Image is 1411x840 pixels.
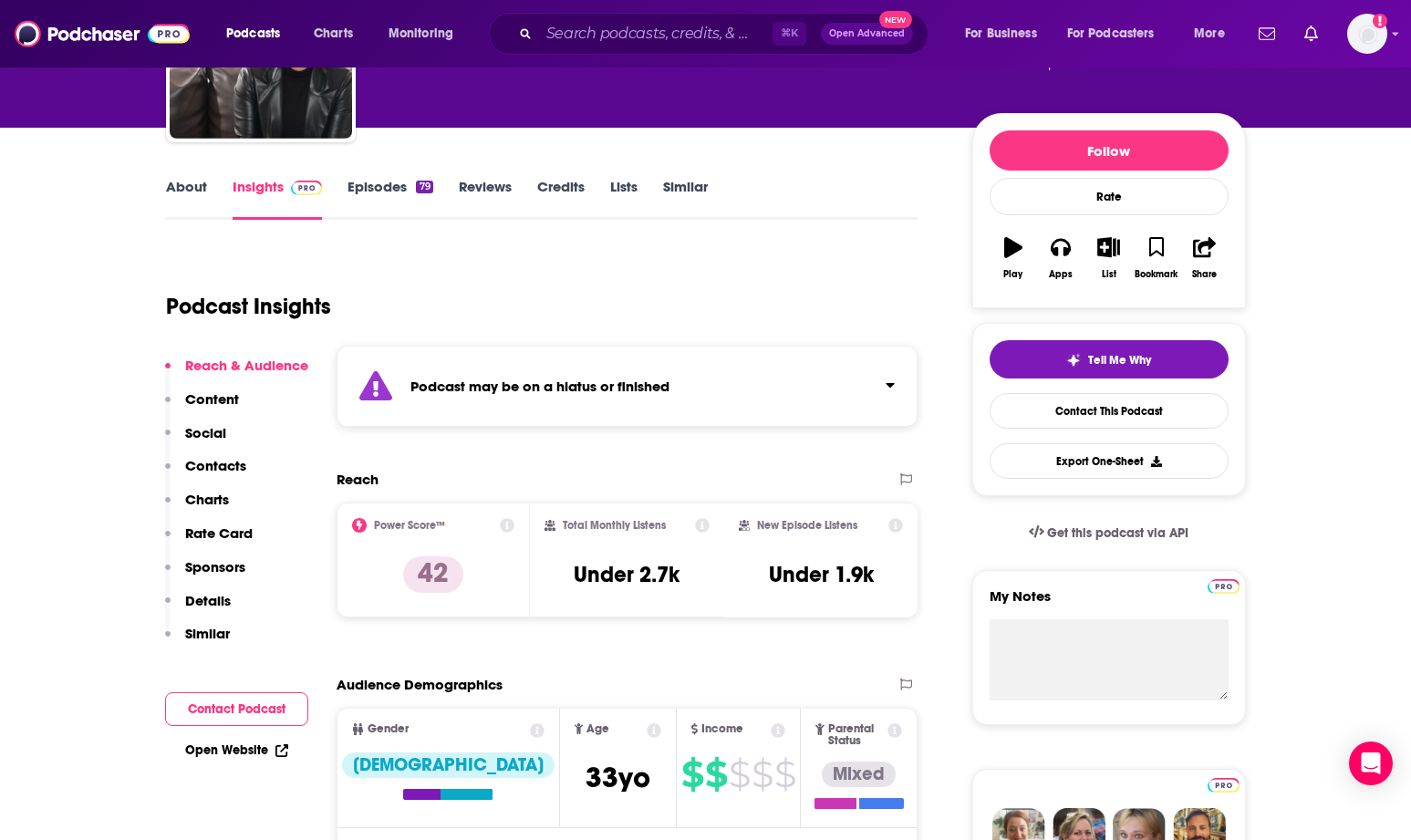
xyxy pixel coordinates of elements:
span: $ [681,760,703,789]
h2: Reach [337,471,379,488]
a: Credits [537,178,585,220]
h3: Under 1.9k [769,561,874,588]
p: Content [185,390,239,408]
p: Contacts [185,457,246,474]
span: Age [586,723,609,735]
button: tell me why sparkleTell Me Why [990,340,1229,379]
button: Show profile menu [1347,14,1387,54]
span: Open Advanced [829,29,905,38]
a: Show notifications dropdown [1297,18,1325,49]
span: More [1194,21,1225,47]
div: Open Intercom Messenger [1349,741,1393,785]
h2: Total Monthly Listens [563,519,666,532]
p: 42 [403,556,463,593]
strong: Podcast may be on a hiatus or finished [410,378,669,395]
span: 33 yo [586,760,650,795]
div: [DEMOGRAPHIC_DATA] [342,752,555,778]
span: Monitoring [389,21,453,47]
button: Details [165,592,231,626]
p: Rate Card [185,524,253,542]
button: Contacts [165,457,246,491]
a: About [166,178,207,220]
a: Charts [302,19,364,48]
div: Play [1003,269,1022,280]
div: Bookmark [1135,269,1178,280]
button: Charts [165,491,229,524]
h2: New Episode Listens [757,519,857,532]
p: Sponsors [185,558,245,576]
h2: Power Score™ [374,519,445,532]
svg: Add a profile image [1373,14,1387,28]
span: Gender [368,723,409,735]
span: For Podcasters [1067,21,1155,47]
a: Show notifications dropdown [1251,18,1282,49]
span: Tell Me Why [1088,353,1151,368]
h3: Under 2.7k [574,561,680,588]
div: List [1102,269,1116,280]
div: Share [1192,269,1217,280]
span: $ [774,760,795,789]
button: open menu [376,19,477,48]
span: Parental Status [828,723,885,747]
button: Bookmark [1133,225,1180,291]
div: Mixed [822,762,896,787]
input: Search podcasts, credits, & more... [539,19,773,48]
span: $ [752,760,773,789]
span: For Business [965,21,1037,47]
div: 79 [416,181,432,193]
a: Lists [610,178,638,220]
label: My Notes [990,587,1229,619]
button: open menu [952,19,1060,48]
p: Reach & Audience [185,357,308,374]
span: New [879,11,912,28]
section: Click to expand status details [337,346,918,427]
img: Podchaser Pro [1208,579,1240,594]
button: Export One-Sheet [990,443,1229,479]
div: Rate [990,178,1229,215]
button: Social [165,424,226,458]
a: InsightsPodchaser Pro [233,178,323,220]
a: Reviews [459,178,512,220]
a: Get this podcast via API [1014,511,1204,555]
button: Follow [990,130,1229,171]
a: Pro website [1208,576,1240,594]
span: ⌘ K [773,22,806,46]
h2: Audience Demographics [337,676,503,693]
a: Open Website [185,742,288,758]
button: Play [990,225,1037,291]
p: Details [185,592,231,609]
span: Logged in as shcarlos [1347,14,1387,54]
h1: Podcast Insights [166,293,331,320]
button: List [1084,225,1132,291]
div: Search podcasts, credits, & more... [506,13,946,55]
img: tell me why sparkle [1066,353,1081,368]
a: Similar [663,178,708,220]
a: Contact This Podcast [990,393,1229,429]
button: Reach & Audience [165,357,308,390]
span: Get this podcast via API [1047,525,1188,541]
a: Episodes79 [348,178,432,220]
p: Similar [185,625,230,642]
button: Apps [1037,225,1084,291]
button: Sponsors [165,558,245,592]
img: User Profile [1347,14,1387,54]
p: Charts [185,491,229,508]
button: open menu [213,19,304,48]
a: Pro website [1208,775,1240,793]
span: Podcasts [226,21,280,47]
button: open menu [1181,19,1248,48]
button: Content [165,390,239,424]
span: Income [701,723,743,735]
button: Share [1180,225,1228,291]
div: Apps [1049,269,1073,280]
button: Open AdvancedNew [821,23,913,45]
button: Contact Podcast [165,692,308,726]
button: Rate Card [165,524,253,558]
span: Charts [314,21,353,47]
img: Podchaser Pro [291,181,323,195]
img: Podchaser Pro [1208,778,1240,793]
button: Similar [165,625,230,659]
img: Podchaser - Follow, Share and Rate Podcasts [15,16,190,51]
button: open menu [1055,19,1181,48]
